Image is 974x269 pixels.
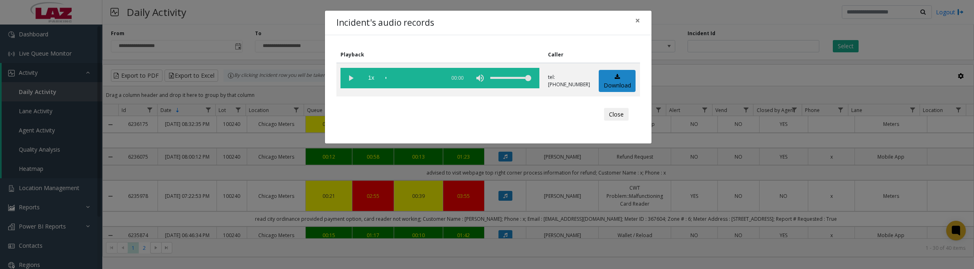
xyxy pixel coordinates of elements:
[599,70,636,92] a: Download
[386,68,441,88] div: scrub bar
[604,108,629,121] button: Close
[548,74,590,88] p: tel:[PHONE_NUMBER]
[635,15,640,26] span: ×
[544,47,595,63] th: Caller
[490,68,531,88] div: volume level
[629,11,646,31] button: Close
[361,68,381,88] span: playback speed button
[336,47,544,63] th: Playback
[336,16,434,29] h4: Incident's audio records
